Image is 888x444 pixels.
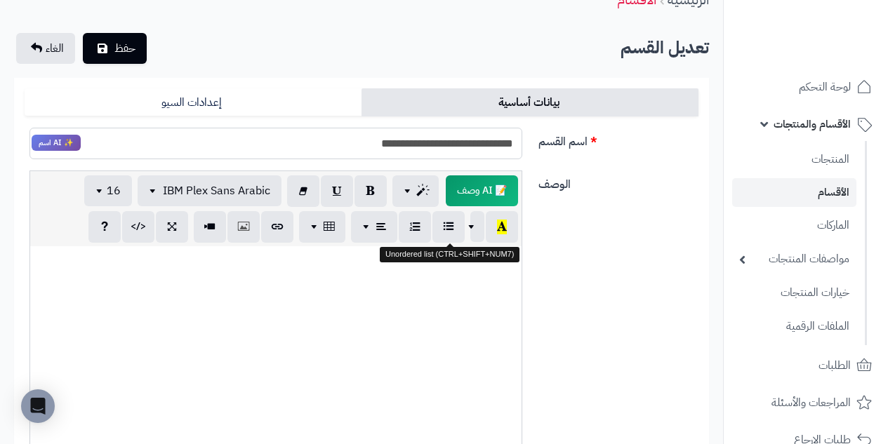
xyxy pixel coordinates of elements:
b: تعديل القسم [621,35,709,60]
button: IBM Plex Sans Arabic [138,175,281,206]
a: الطلبات [732,349,880,382]
button: حفظ [83,33,147,64]
span: الغاء [46,40,64,57]
label: اسم القسم [533,128,704,150]
span: انقر لاستخدام رفيقك الذكي [446,175,518,206]
a: الأقسام [732,178,856,207]
a: الغاء [16,33,75,64]
span: حفظ [114,40,135,57]
a: لوحة التحكم [732,70,880,104]
a: الملفات الرقمية [732,311,856,342]
a: الماركات [732,210,856,241]
div: Open Intercom Messenger [21,389,55,423]
a: مواصفات المنتجات [732,244,856,274]
a: المراجعات والأسئلة [732,386,880,419]
label: الوصف [533,170,704,193]
span: IBM Plex Sans Arabic [163,182,270,199]
a: إعدادات السيو [25,88,362,116]
span: المراجعات والأسئلة [771,393,851,412]
div: Unordered list (CTRL+SHIFT+NUM7) [380,247,519,262]
span: انقر لاستخدام رفيقك الذكي [32,135,81,152]
a: المنتجات [732,144,856,175]
button: 16 [84,175,132,206]
span: الأقسام والمنتجات [774,114,851,134]
a: خيارات المنتجات [732,278,856,308]
span: 16 [107,182,121,199]
a: بيانات أساسية [362,88,698,116]
span: لوحة التحكم [799,77,851,97]
span: الطلبات [819,356,851,375]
